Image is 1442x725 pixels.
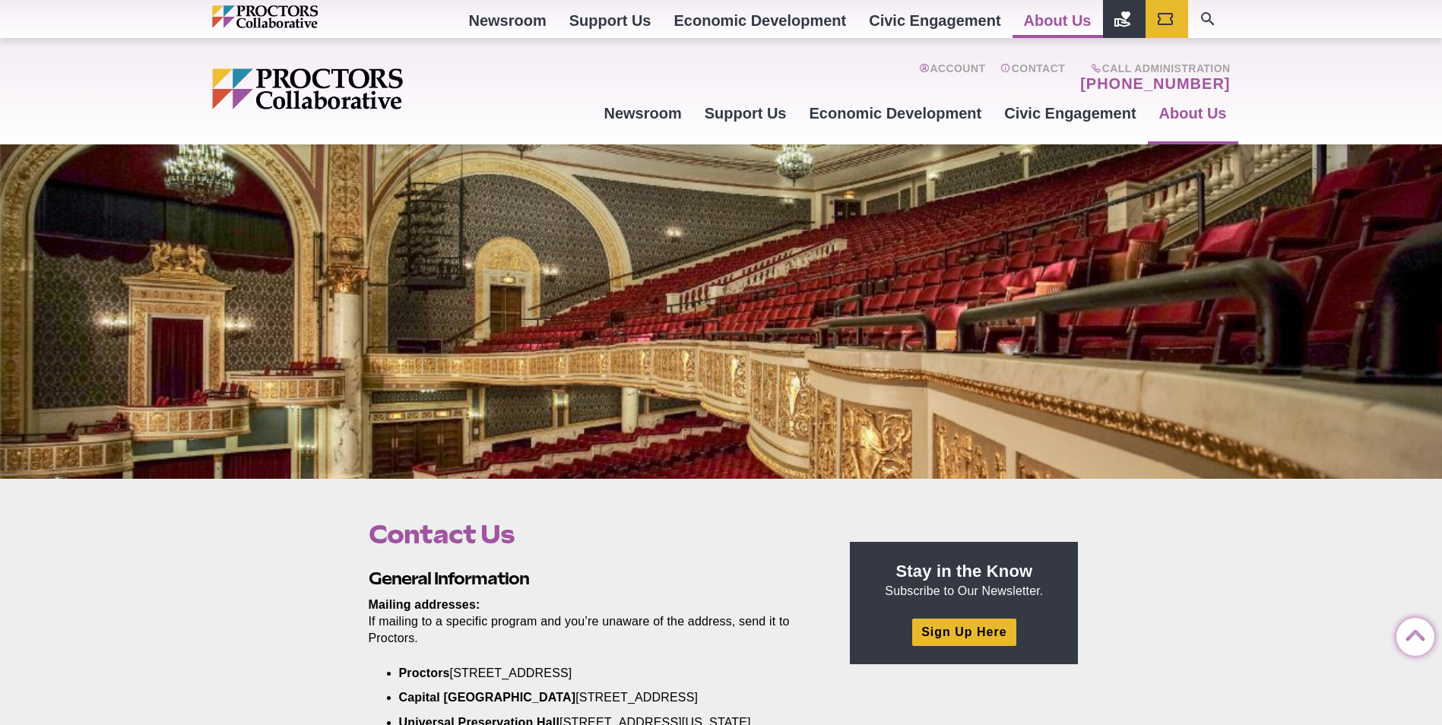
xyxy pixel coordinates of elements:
a: Newsroom [592,93,692,134]
a: Account [919,62,985,93]
strong: Mailing addresses: [369,598,480,611]
img: Proctors logo [212,5,383,28]
a: Contact [1000,62,1065,93]
li: [STREET_ADDRESS] [399,689,793,706]
a: Sign Up Here [912,619,1016,645]
a: Support Us [693,93,798,134]
span: Call Administration [1076,62,1230,74]
h2: General Information [369,567,816,590]
strong: Stay in the Know [896,562,1033,581]
h1: Contact Us [369,520,816,549]
li: [STREET_ADDRESS] [399,665,793,682]
a: [PHONE_NUMBER] [1080,74,1230,93]
a: About Us [1148,93,1238,134]
strong: Capital [GEOGRAPHIC_DATA] [399,691,576,704]
p: If mailing to a specific program and you’re unaware of the address, send it to Proctors. [369,597,816,647]
p: Subscribe to Our Newsletter. [868,560,1060,600]
a: Economic Development [798,93,994,134]
strong: Proctors [399,666,450,679]
img: Proctors logo [212,68,520,109]
a: Civic Engagement [993,93,1147,134]
a: Back to Top [1396,619,1427,649]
